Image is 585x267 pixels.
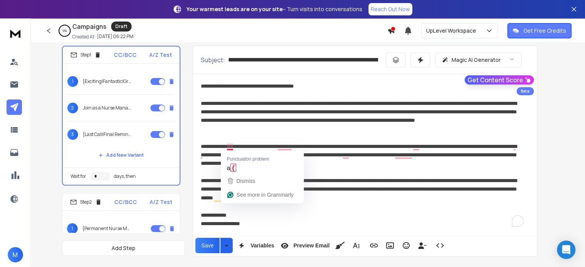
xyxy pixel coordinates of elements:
[82,226,132,232] p: {Permanent Nurse Manager|Nurse Manager Position|Labor and Delivery Nurse Manager|Nurse Manager, L...
[8,247,23,262] button: M
[292,242,331,249] span: Preview Email
[507,23,572,38] button: Get Free Credits
[72,34,95,40] p: Created At:
[368,3,412,15] a: Reach Out Now
[399,238,413,253] button: Emoticons
[234,238,276,253] button: Variables
[517,87,534,95] div: Beta
[111,22,132,32] div: Draft
[383,238,397,253] button: Insert Image (Ctrl+P)
[187,5,362,13] p: – Turn visits into conversations
[67,223,78,234] span: 1
[277,238,331,253] button: Preview Email
[371,5,410,13] p: Reach Out Now
[349,238,363,253] button: More Text
[8,26,23,40] img: logo
[249,242,276,249] span: Variables
[557,240,575,259] div: Open Intercom Messenger
[333,238,347,253] button: Clean HTML
[433,238,447,253] button: Code View
[187,5,283,13] strong: Your warmest leads are on your site
[195,238,220,253] button: Save
[523,27,566,35] p: Get Free Credits
[62,240,185,256] button: Add Step
[426,27,479,35] p: UpLevel Workspace
[97,33,133,40] p: [DATE] 06:22 PM
[367,238,381,253] button: Insert Link (Ctrl+K)
[415,238,430,253] button: Insert Unsubscribe Link
[193,74,537,234] div: To enrich screen reader interactions, please activate Accessibility in Grammarly extension settings
[465,75,534,85] button: Get Content Score
[63,28,67,33] p: 0 %
[72,22,107,31] h1: Campaigns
